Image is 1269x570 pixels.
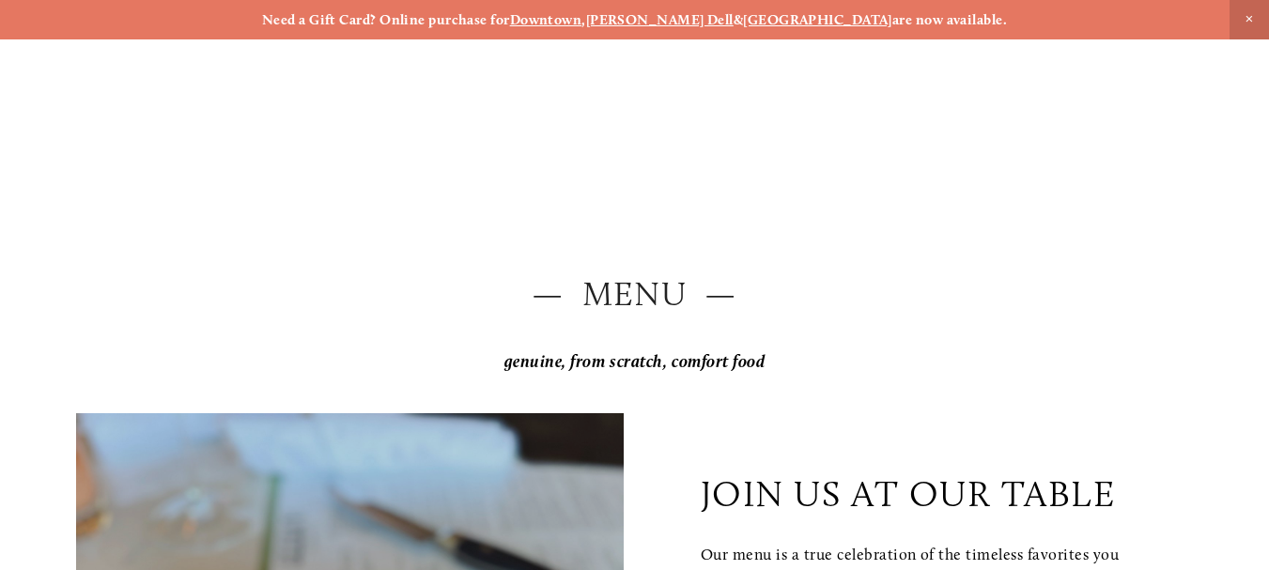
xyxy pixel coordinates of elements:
a: Downtown [510,11,582,28]
p: join us at our table [701,472,1116,516]
strong: & [734,11,743,28]
em: genuine, from scratch, comfort food [504,351,766,372]
a: [PERSON_NAME] Dell [586,11,734,28]
strong: , [581,11,585,28]
h2: — Menu — [76,270,1193,317]
strong: are now available. [892,11,1007,28]
a: [GEOGRAPHIC_DATA] [743,11,892,28]
strong: Need a Gift Card? Online purchase for [262,11,510,28]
